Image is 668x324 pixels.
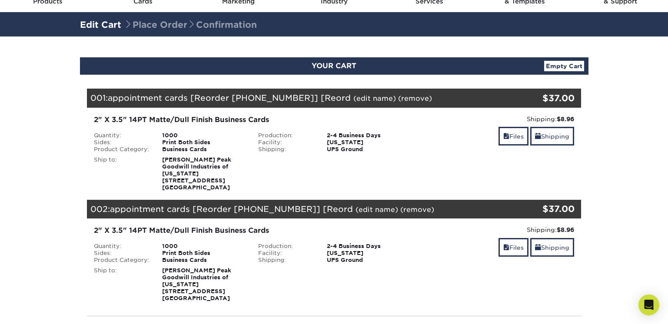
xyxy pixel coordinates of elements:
div: Shipping: [252,146,320,153]
div: Open Intercom Messenger [638,294,659,315]
span: YOUR CART [312,62,356,70]
div: 1000 [156,243,252,250]
a: Files [499,127,528,145]
span: appointment cards [Reorder [PHONE_NUMBER]] [Reord [108,93,351,102]
a: (remove) [400,205,434,214]
a: Empty Cart [544,61,584,71]
div: $37.00 [499,92,575,105]
strong: $8.96 [557,226,574,233]
div: 1000 [156,132,252,139]
div: Business Cards [156,146,252,153]
div: Print Both Sides [156,139,252,146]
strong: $8.96 [557,116,574,122]
a: (remove) [398,94,432,102]
div: Quantity: [87,132,156,139]
a: Files [499,238,528,257]
div: Facility: [252,139,320,146]
div: $37.00 [499,202,575,215]
div: Ship to: [87,156,156,191]
div: Facility: [252,250,320,257]
div: [US_STATE] [320,139,416,146]
span: files [503,133,509,140]
span: Place Order Confirmation [124,20,257,30]
div: Sides: [87,250,156,257]
div: Sides: [87,139,156,146]
div: 2" X 3.5" 14PT Matte/Dull Finish Business Cards [94,225,410,236]
span: files [503,244,509,251]
div: Ship to: [87,267,156,302]
span: appointment cards [Reorder [PHONE_NUMBER]] [Reord [110,204,353,214]
span: shipping [535,244,541,251]
div: Print Both Sides [156,250,252,257]
div: Production: [252,243,320,250]
div: 2-4 Business Days [320,132,416,139]
div: 2-4 Business Days [320,243,416,250]
a: (edit name) [353,94,396,102]
div: UPS Ground [320,257,416,264]
a: Shipping [530,127,574,145]
strong: [PERSON_NAME] Peak Goodwill Industries of [US_STATE] [STREET_ADDRESS] [GEOGRAPHIC_DATA] [162,156,231,191]
span: shipping [535,133,541,140]
a: Shipping [530,238,574,257]
div: Shipping: [423,225,575,234]
div: Business Cards [156,257,252,264]
div: 002: [87,200,499,219]
div: Product Category: [87,257,156,264]
a: Edit Cart [80,20,121,30]
div: 2" X 3.5" 14PT Matte/Dull Finish Business Cards [94,115,410,125]
div: Shipping: [252,257,320,264]
div: [US_STATE] [320,250,416,257]
a: (edit name) [356,205,398,214]
div: Quantity: [87,243,156,250]
div: 001: [87,89,499,108]
div: Shipping: [423,115,575,123]
div: Product Category: [87,146,156,153]
div: Production: [252,132,320,139]
strong: [PERSON_NAME] Peak Goodwill Industries of [US_STATE] [STREET_ADDRESS] [GEOGRAPHIC_DATA] [162,267,231,301]
div: UPS Ground [320,146,416,153]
